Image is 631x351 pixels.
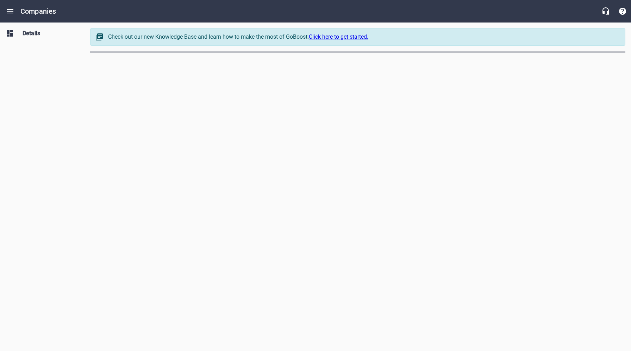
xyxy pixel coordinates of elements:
[309,33,368,40] a: Click here to get started.
[597,3,614,20] button: Live Chat
[2,3,19,20] button: Open drawer
[108,33,618,41] div: Check out our new Knowledge Base and learn how to make the most of GoBoost.
[614,3,631,20] button: Support Portal
[23,29,76,38] span: Details
[20,6,56,17] h6: Companies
